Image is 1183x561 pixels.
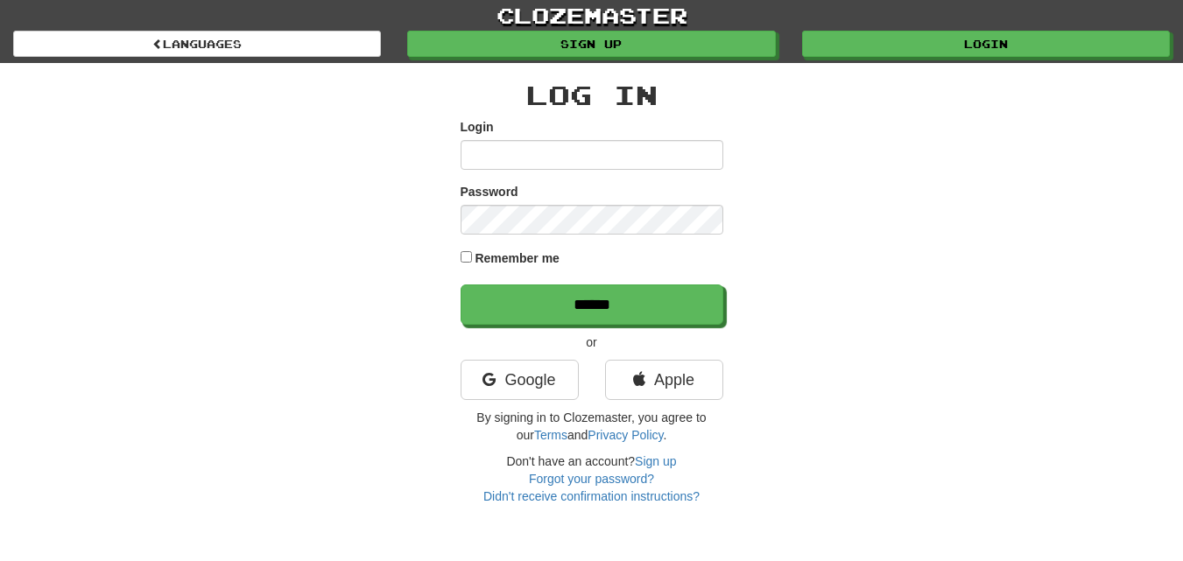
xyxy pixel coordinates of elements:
a: Privacy Policy [588,428,663,442]
h2: Log In [461,81,723,109]
a: Terms [534,428,567,442]
label: Password [461,183,518,200]
label: Login [461,118,494,136]
p: or [461,333,723,351]
a: Sign up [407,31,775,57]
p: By signing in to Clozemaster, you agree to our and . [461,409,723,444]
a: Languages [13,31,381,57]
a: Forgot your password? [529,472,654,486]
label: Remember me [475,249,560,267]
a: Apple [605,360,723,400]
a: Google [461,360,579,400]
a: Sign up [635,454,676,468]
a: Login [802,31,1170,57]
a: Didn't receive confirmation instructions? [483,489,700,503]
div: Don't have an account? [461,452,723,505]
